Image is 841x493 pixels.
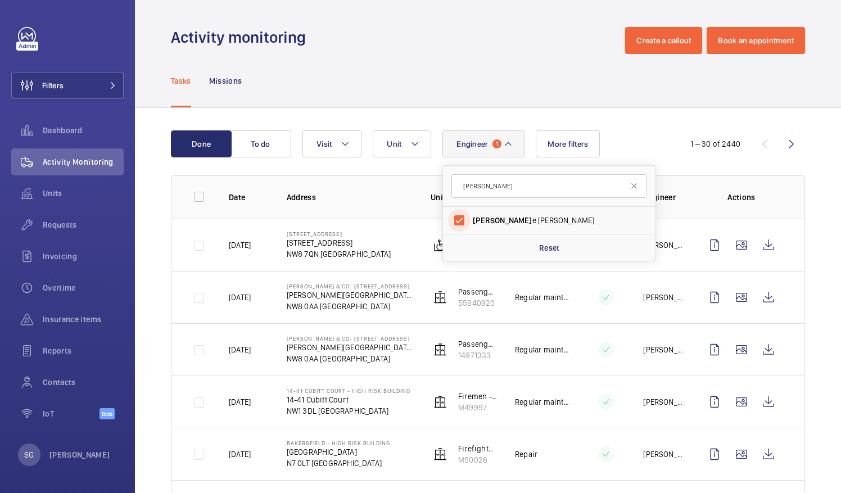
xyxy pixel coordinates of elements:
[43,314,124,325] span: Insurance items
[458,286,497,297] p: Passenger Lift 1
[287,394,410,405] p: 14-41 Cubitt Court
[515,292,569,303] p: Regular maintenance
[100,408,115,419] span: Beta
[548,139,588,148] span: More filters
[643,396,683,408] p: [PERSON_NAME] [PERSON_NAME]
[287,387,410,394] p: 14-41 Cubitt Court - High Risk Building
[287,353,413,364] p: NW8 0AA [GEOGRAPHIC_DATA]
[43,156,124,168] span: Activity Monitoring
[43,377,124,388] span: Contacts
[433,291,447,304] img: elevator.svg
[287,301,413,312] p: NW8 0AA [GEOGRAPHIC_DATA]
[458,402,497,413] p: M49997
[287,237,391,248] p: [STREET_ADDRESS]
[433,447,447,461] img: elevator.svg
[458,338,497,350] p: Passenger Lift 2
[287,230,391,237] p: [STREET_ADDRESS]
[515,396,569,408] p: Regular maintenance
[536,130,600,157] button: More filters
[209,75,242,87] p: Missions
[458,297,497,309] p: 55940920
[287,290,413,301] p: [PERSON_NAME][GEOGRAPHIC_DATA]
[433,238,447,252] img: platform_lift.svg
[287,335,413,342] p: [PERSON_NAME] & Co- [STREET_ADDRESS]
[229,239,251,251] p: [DATE]
[515,344,569,355] p: Regular maintenance
[643,292,683,303] p: [PERSON_NAME] [PERSON_NAME]
[43,125,124,136] span: Dashboard
[229,192,269,203] p: Date
[302,130,361,157] button: Visit
[458,391,497,402] p: Firemen - EPL Pass Lift L/h Door Private
[171,130,232,157] button: Done
[473,215,627,226] span: e [PERSON_NAME]
[287,405,410,417] p: NW1 3DL [GEOGRAPHIC_DATA]
[43,188,124,199] span: Units
[316,139,332,148] span: Visit
[451,174,647,198] input: Search by engineer
[643,239,683,251] p: [PERSON_NAME] [PERSON_NAME]
[43,219,124,230] span: Requests
[431,192,497,203] p: Unit
[643,449,683,460] p: [PERSON_NAME] [PERSON_NAME]
[230,130,291,157] button: To do
[287,446,390,458] p: [GEOGRAPHIC_DATA]
[287,458,390,469] p: N7 0LT [GEOGRAPHIC_DATA]
[492,139,501,148] span: 1
[49,449,110,460] p: [PERSON_NAME]
[24,449,34,460] p: SG
[43,282,124,293] span: Overtime
[458,350,497,361] p: 14971333
[287,248,391,260] p: NW8 7QN [GEOGRAPHIC_DATA]
[43,345,124,356] span: Reports
[171,75,191,87] p: Tasks
[171,27,313,48] h1: Activity monitoring
[433,343,447,356] img: elevator.svg
[643,192,683,203] p: Engineer
[458,443,497,454] p: Firefighters - EPL Passenger Lift No 1
[287,440,390,446] p: Bakersfield - High Risk Building
[373,130,431,157] button: Unit
[643,344,683,355] p: [PERSON_NAME] [PERSON_NAME]
[42,80,64,91] span: Filters
[515,449,537,460] p: Repair
[287,342,413,353] p: [PERSON_NAME][GEOGRAPHIC_DATA]
[229,292,251,303] p: [DATE]
[43,251,124,262] span: Invoicing
[287,283,413,290] p: [PERSON_NAME] & Co- [STREET_ADDRESS]
[458,454,497,465] p: M50026
[539,242,560,254] p: Reset
[701,192,782,203] p: Actions
[707,27,805,54] button: Book an appointment
[442,130,525,157] button: Engineer1
[287,192,413,203] p: Address
[43,408,100,419] span: IoT
[473,216,532,225] span: [PERSON_NAME]
[229,344,251,355] p: [DATE]
[387,139,401,148] span: Unit
[229,396,251,408] p: [DATE]
[456,139,488,148] span: Engineer
[433,395,447,409] img: elevator.svg
[625,27,702,54] button: Create a callout
[690,138,740,150] div: 1 – 30 of 2440
[11,72,124,99] button: Filters
[229,449,251,460] p: [DATE]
